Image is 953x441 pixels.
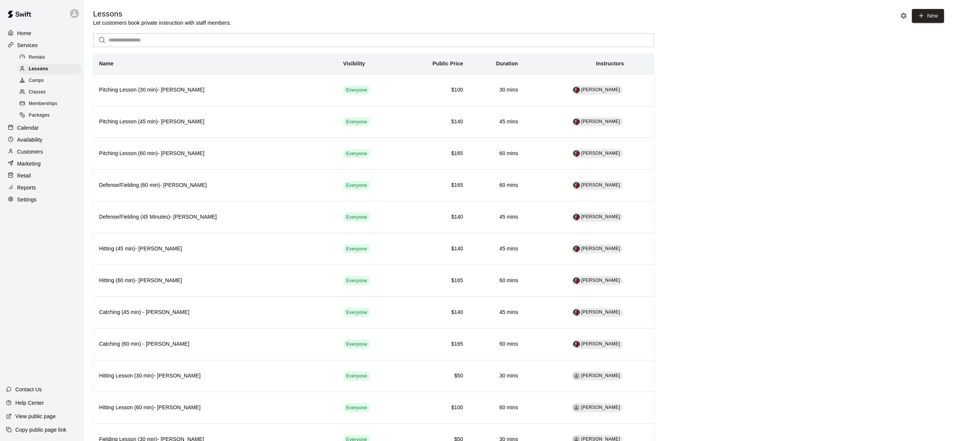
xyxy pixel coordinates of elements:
[6,158,78,169] div: Marketing
[406,213,463,221] h6: $140
[496,61,518,67] b: Duration
[99,404,331,412] h6: Hitting Lesson (60 min)- [PERSON_NAME]
[343,86,370,95] div: This service is visible to all of your customers
[29,100,57,108] span: Memberships
[343,341,370,348] span: Everyone
[573,341,580,348] img: Kyle Bunn
[573,150,580,157] img: Kyle Bunn
[18,75,81,86] div: Camps
[433,61,463,67] b: Public Price
[573,118,580,125] div: Kyle Bunn
[573,246,580,252] img: Kyle Bunn
[581,214,620,219] span: [PERSON_NAME]
[475,181,518,189] h6: 60 mins
[343,244,370,253] div: This service is visible to all of your customers
[17,136,43,144] p: Availability
[17,30,31,37] p: Home
[406,245,463,253] h6: $140
[99,372,331,380] h6: Hitting Lesson (30 min)- [PERSON_NAME]
[18,64,81,74] div: Lessons
[18,87,81,98] div: Classes
[475,308,518,317] h6: 45 mins
[581,182,620,188] span: [PERSON_NAME]
[6,134,78,145] div: Availability
[898,10,909,21] button: Lesson settings
[29,65,48,73] span: Lessons
[343,340,370,349] div: This service is visible to all of your customers
[406,404,463,412] h6: $100
[29,89,46,96] span: Classes
[18,52,84,63] a: Rentals
[99,308,331,317] h6: Catching (45 min) - [PERSON_NAME]
[343,118,370,126] span: Everyone
[343,276,370,285] div: This service is visible to all of your customers
[475,404,518,412] h6: 60 mins
[343,373,370,380] span: Everyone
[406,181,463,189] h6: $165
[581,405,620,410] span: [PERSON_NAME]
[581,278,620,283] span: [PERSON_NAME]
[29,54,45,61] span: Rentals
[581,341,620,346] span: [PERSON_NAME]
[343,371,370,380] div: This service is visible to all of your customers
[573,404,580,411] div: Eric Opelski
[15,386,42,393] p: Contact Us
[6,28,78,39] a: Home
[573,277,580,284] img: Kyle Bunn
[406,277,463,285] h6: $165
[475,149,518,158] h6: 60 mins
[475,372,518,380] h6: 30 mins
[581,151,620,156] span: [PERSON_NAME]
[99,149,331,158] h6: Pitching Lesson (60 min)- [PERSON_NAME]
[475,118,518,126] h6: 45 mins
[18,99,81,109] div: Memberships
[29,112,50,119] span: Packages
[6,182,78,193] a: Reports
[29,77,44,84] span: Camps
[573,373,580,379] div: Eric Opelski
[406,149,463,158] h6: $165
[343,404,370,411] span: Everyone
[581,87,620,92] span: [PERSON_NAME]
[99,181,331,189] h6: Defense/Fielding (60 min)- [PERSON_NAME]
[343,150,370,157] span: Everyone
[573,182,580,189] div: Kyle Bunn
[18,98,84,110] a: Memberships
[17,41,38,49] p: Services
[573,87,580,93] img: Kyle Bunn
[99,86,331,94] h6: Pitching Lesson (30 min)- [PERSON_NAME]
[596,61,624,67] b: Instructors
[406,372,463,380] h6: $50
[406,308,463,317] h6: $140
[17,148,43,155] p: Customers
[406,118,463,126] h6: $140
[99,118,331,126] h6: Pitching Lesson (45 min)- [PERSON_NAME]
[6,146,78,157] a: Customers
[573,309,580,316] img: Kyle Bunn
[475,245,518,253] h6: 45 mins
[343,117,370,126] div: This service is visible to all of your customers
[475,213,518,221] h6: 45 mins
[6,40,78,51] a: Services
[93,19,231,27] p: Let customers book private instruction with staff members.
[6,122,78,133] a: Calendar
[99,277,331,285] h6: Hitting (60 min)- [PERSON_NAME]
[6,170,78,181] a: Retail
[93,9,231,19] h5: Lessons
[18,110,84,121] a: Packages
[343,182,370,189] span: Everyone
[343,309,370,316] span: Everyone
[343,61,365,67] b: Visibility
[343,214,370,221] span: Everyone
[6,194,78,205] a: Settings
